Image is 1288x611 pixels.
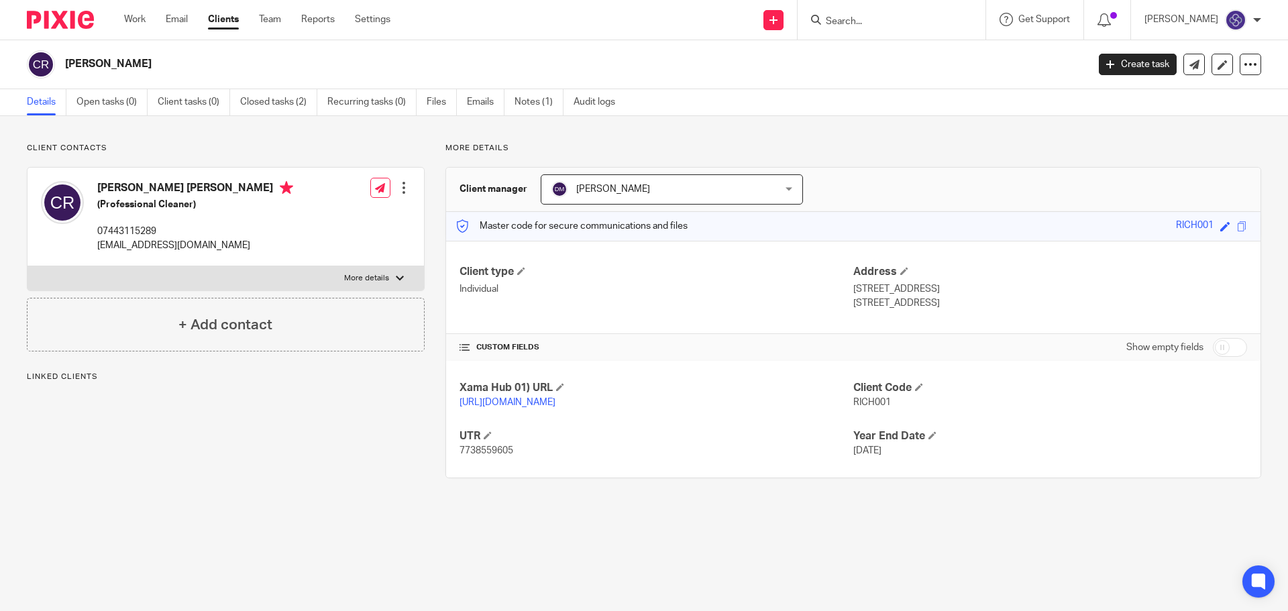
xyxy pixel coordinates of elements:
h4: [PERSON_NAME] [PERSON_NAME] [97,181,293,198]
a: Notes (1) [515,89,563,115]
span: [PERSON_NAME] [576,184,650,194]
p: More details [445,143,1261,154]
p: [PERSON_NAME] [1144,13,1218,26]
h4: Xama Hub 01) URL [460,381,853,395]
p: [STREET_ADDRESS] [853,296,1247,310]
h4: Client Code [853,381,1247,395]
h3: Client manager [460,182,527,196]
span: RICH001 [853,398,891,407]
div: RICH001 [1176,219,1214,234]
p: More details [344,273,389,284]
span: 7738559605 [460,446,513,455]
h4: + Add contact [178,315,272,335]
p: Client contacts [27,143,425,154]
a: Settings [355,13,390,26]
a: Open tasks (0) [76,89,148,115]
img: svg%3E [551,181,568,197]
h4: UTR [460,429,853,443]
a: Recurring tasks (0) [327,89,417,115]
a: Reports [301,13,335,26]
i: Primary [280,181,293,195]
input: Search [824,16,945,28]
p: Linked clients [27,372,425,382]
a: Client tasks (0) [158,89,230,115]
h2: [PERSON_NAME] [65,57,876,71]
a: Team [259,13,281,26]
a: Audit logs [574,89,625,115]
h5: (Professional Cleaner) [97,198,293,211]
a: Email [166,13,188,26]
img: Pixie [27,11,94,29]
a: Closed tasks (2) [240,89,317,115]
p: [EMAIL_ADDRESS][DOMAIN_NAME] [97,239,293,252]
span: Get Support [1018,15,1070,24]
img: svg%3E [27,50,55,78]
a: Emails [467,89,504,115]
p: Individual [460,282,853,296]
p: Master code for secure communications and files [456,219,688,233]
h4: CUSTOM FIELDS [460,342,853,353]
a: Files [427,89,457,115]
span: [DATE] [853,446,881,455]
a: Create task [1099,54,1177,75]
p: [STREET_ADDRESS] [853,282,1247,296]
a: Clients [208,13,239,26]
h4: Year End Date [853,429,1247,443]
a: Details [27,89,66,115]
label: Show empty fields [1126,341,1203,354]
h4: Address [853,265,1247,279]
a: Work [124,13,146,26]
img: SON_Icon_Purple.png [1225,9,1246,31]
img: svg%3E [41,181,84,224]
h4: Client type [460,265,853,279]
a: [URL][DOMAIN_NAME] [460,398,555,407]
p: 07443115289 [97,225,293,238]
